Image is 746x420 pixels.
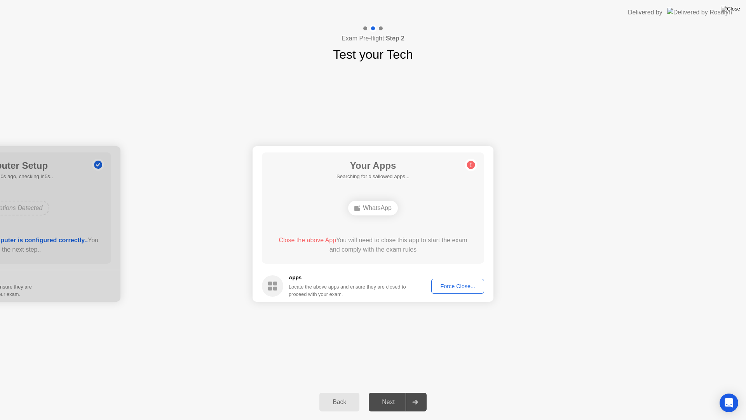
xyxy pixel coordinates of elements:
div: WhatsApp [348,201,398,215]
h4: Exam Pre-flight: [342,34,404,43]
div: Force Close... [434,283,481,289]
div: Locate the above apps and ensure they are closed to proceed with your exam. [289,283,406,298]
button: Force Close... [431,279,484,294]
span: Close the above App [279,237,336,243]
button: Back [319,393,359,411]
div: You will need to close this app to start the exam and comply with the exam rules [273,236,473,254]
div: Delivered by [628,8,662,17]
img: Close [721,6,740,12]
div: Open Intercom Messenger [720,394,738,412]
h1: Test your Tech [333,45,413,64]
button: Next [369,393,427,411]
img: Delivered by Rosalyn [667,8,732,17]
h5: Searching for disallowed apps... [336,173,410,180]
h1: Your Apps [336,159,410,173]
b: Step 2 [386,35,404,42]
div: Back [322,399,357,406]
h5: Apps [289,274,406,282]
div: Next [371,399,406,406]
